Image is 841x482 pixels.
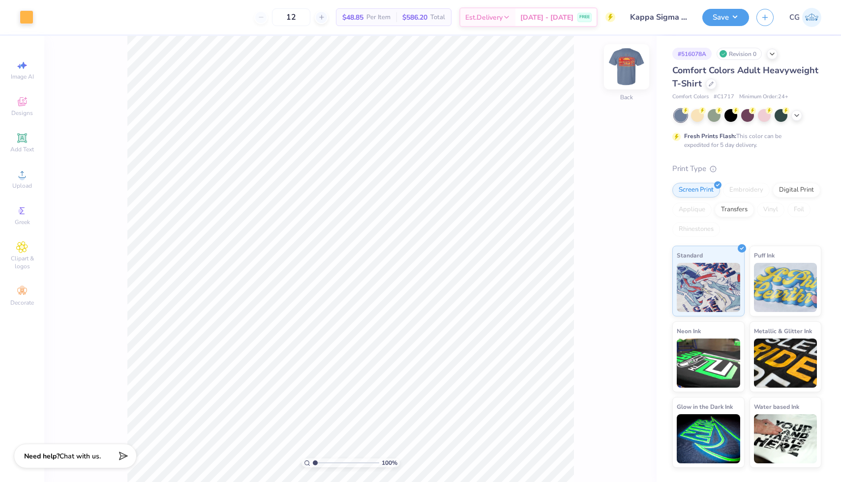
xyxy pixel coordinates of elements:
span: Clipart & logos [5,255,39,270]
span: Image AI [11,73,34,81]
button: Save [702,9,749,26]
img: Carlee Gerke [802,8,821,27]
span: Puff Ink [754,250,775,260]
span: Greek [15,218,30,226]
div: # 516078A [672,48,712,60]
div: Digital Print [773,183,820,198]
span: Minimum Order: 24 + [739,93,788,101]
img: Standard [677,263,740,312]
div: Screen Print [672,183,720,198]
span: Standard [677,250,703,260]
strong: Fresh Prints Flash: [684,132,736,140]
img: Glow in the Dark Ink [677,414,740,463]
span: Chat with us. [60,452,101,461]
span: Est. Delivery [465,12,503,23]
img: Metallic & Glitter Ink [754,339,817,388]
span: Upload [12,182,32,190]
strong: Need help? [24,452,60,461]
span: Designs [11,109,33,117]
span: Neon Ink [677,326,701,336]
div: Applique [672,202,712,217]
span: FREE [579,14,590,21]
span: Total [430,12,445,23]
img: Neon Ink [677,339,740,388]
div: This color can be expedited for 5 day delivery. [684,132,805,149]
div: Embroidery [723,183,770,198]
input: – – [272,8,310,26]
div: Foil [787,202,811,217]
div: Transfers [715,202,754,217]
span: [DATE] - [DATE] [520,12,573,23]
span: Decorate [10,299,34,307]
div: Rhinestones [672,222,720,237]
img: Back [607,47,646,86]
div: Vinyl [757,202,784,217]
span: $48.85 [342,12,363,23]
img: Puff Ink [754,263,817,312]
span: Water based Ink [754,401,799,412]
div: Print Type [672,163,821,174]
img: Water based Ink [754,414,817,463]
span: CG [789,12,800,23]
span: $586.20 [402,12,427,23]
div: Back [620,93,633,102]
span: Per Item [366,12,390,23]
span: Comfort Colors [672,93,709,101]
a: CG [789,8,821,27]
div: Revision 0 [717,48,762,60]
span: Comfort Colors Adult Heavyweight T-Shirt [672,64,818,89]
input: Untitled Design [623,7,695,27]
span: # C1717 [714,93,734,101]
span: Add Text [10,145,34,153]
span: 100 % [382,458,397,467]
span: Metallic & Glitter Ink [754,326,812,336]
span: Glow in the Dark Ink [677,401,733,412]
